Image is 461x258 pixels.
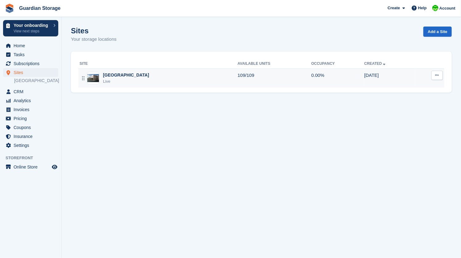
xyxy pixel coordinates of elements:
span: Home [14,41,51,50]
span: Settings [14,141,51,150]
span: Sites [14,68,51,77]
img: Andrew Kinakin [432,5,438,11]
td: 109/109 [238,69,311,88]
a: menu [3,87,58,96]
a: menu [3,132,58,141]
a: menu [3,123,58,132]
div: [GEOGRAPHIC_DATA] [103,72,149,78]
span: Invoices [14,105,51,114]
th: Available Units [238,59,311,69]
img: stora-icon-8386f47178a22dfd0bd8f6a31ec36ba5ce8667c1dd55bd0f319d3a0aa187defe.svg [5,4,14,13]
span: Subscriptions [14,59,51,68]
a: menu [3,59,58,68]
span: Coupons [14,123,51,132]
span: Storefront [6,155,61,161]
span: Pricing [14,114,51,123]
span: Online Store [14,163,51,171]
p: Your storage locations [71,36,117,43]
span: Help [418,5,427,11]
td: 0.00% [311,69,364,88]
h1: Sites [71,27,117,35]
td: [DATE] [364,69,415,88]
span: Account [439,5,455,11]
a: menu [3,41,58,50]
span: Analytics [14,96,51,105]
a: menu [3,114,58,123]
th: Occupancy [311,59,364,69]
a: Created [364,61,387,66]
img: Image of Aberdeen site [87,74,99,82]
span: Insurance [14,132,51,141]
span: Tasks [14,50,51,59]
a: menu [3,96,58,105]
p: View next steps [14,28,50,34]
a: Guardian Storage [17,3,63,13]
p: Your onboarding [14,23,50,27]
a: menu [3,105,58,114]
a: menu [3,68,58,77]
a: Your onboarding View next steps [3,20,58,36]
a: menu [3,50,58,59]
a: menu [3,163,58,171]
span: CRM [14,87,51,96]
div: Live [103,78,149,85]
a: Add a Site [423,27,452,37]
th: Site [78,59,238,69]
span: Create [388,5,400,11]
a: Preview store [51,163,58,171]
a: menu [3,141,58,150]
a: [GEOGRAPHIC_DATA] [14,78,58,84]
